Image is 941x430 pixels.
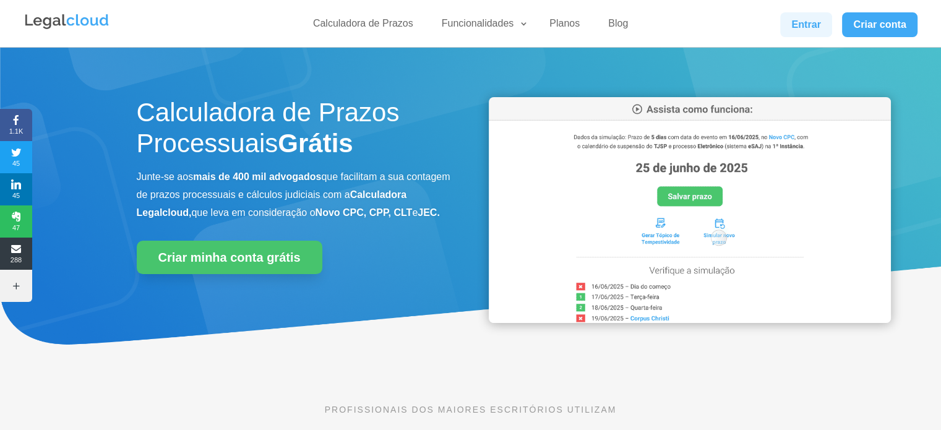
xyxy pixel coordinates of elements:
a: Criar minha conta grátis [137,241,322,274]
a: Calculadora de Prazos [306,17,421,35]
a: Criar conta [842,12,917,37]
img: Legalcloud Logo [24,12,110,31]
strong: Grátis [278,129,353,158]
b: Calculadora Legalcloud, [137,189,407,218]
p: PROFISSIONAIS DOS MAIORES ESCRITÓRIOS UTILIZAM [137,403,805,416]
a: Logo da Legalcloud [24,22,110,33]
a: Planos [542,17,587,35]
p: Junte-se aos que facilitam a sua contagem de prazos processuais e cálculos judiciais com a que le... [137,168,452,221]
a: Calculadora de Prazos Processuais da Legalcloud [489,314,891,325]
a: Funcionalidades [434,17,529,35]
h1: Calculadora de Prazos Processuais [137,97,452,166]
b: Novo CPC, CPP, CLT [316,207,413,218]
b: mais de 400 mil advogados [193,171,321,182]
a: Entrar [780,12,832,37]
b: JEC. [418,207,440,218]
img: Calculadora de Prazos Processuais da Legalcloud [489,97,891,323]
a: Blog [601,17,635,35]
